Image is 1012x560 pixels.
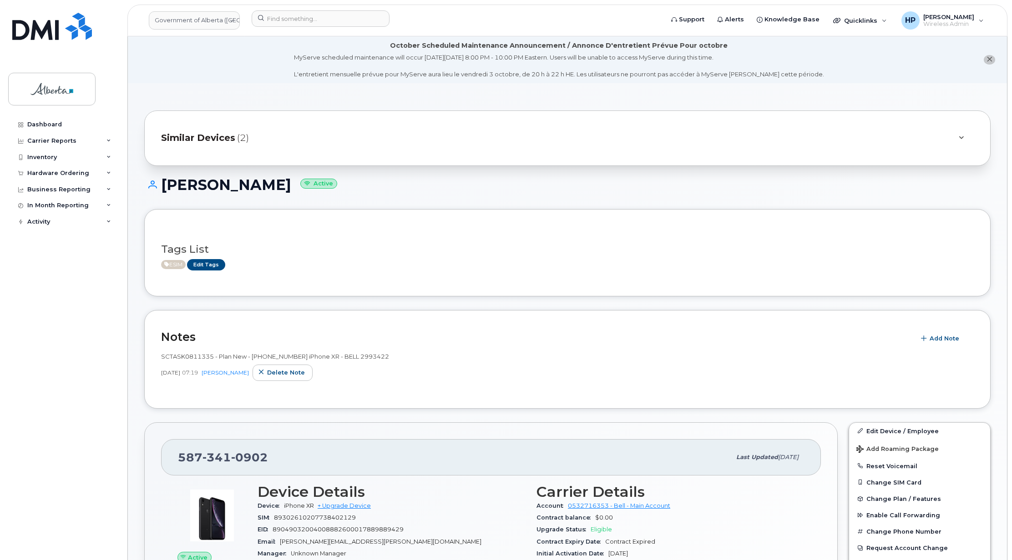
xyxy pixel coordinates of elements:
[291,550,346,557] span: Unknown Manager
[144,177,991,193] h1: [PERSON_NAME]
[294,53,824,79] div: MyServe scheduled maintenance will occur [DATE][DATE] 8:00 PM - 10:00 PM Eastern. Users will be u...
[178,450,268,464] span: 587
[595,514,613,521] span: $0.00
[849,458,990,474] button: Reset Voicemail
[187,259,225,270] a: Edit Tags
[161,369,180,376] span: [DATE]
[161,330,911,344] h2: Notes
[284,502,314,509] span: iPhone XR
[856,445,939,454] span: Add Roaming Package
[185,488,239,543] img: image20231002-3703462-u8y6nc.jpeg
[866,495,941,502] span: Change Plan / Features
[591,526,612,533] span: Eligible
[258,514,274,521] span: SIM
[237,131,249,145] span: (2)
[161,260,186,269] span: Active
[161,131,235,145] span: Similar Devices
[605,538,655,545] span: Contract Expired
[930,334,959,343] span: Add Note
[202,450,231,464] span: 341
[849,490,990,507] button: Change Plan / Features
[849,474,990,490] button: Change SIM Card
[280,538,481,545] span: [PERSON_NAME][EMAIL_ADDRESS][PERSON_NAME][DOMAIN_NAME]
[273,526,404,533] span: 89049032004008882600017889889429
[536,526,591,533] span: Upgrade Status
[849,507,990,523] button: Enable Call Forwarding
[778,454,799,460] span: [DATE]
[736,454,778,460] span: Last updated
[390,41,728,50] div: October Scheduled Maintenance Announcement / Annonce D'entretient Prévue Pour octobre
[536,550,608,557] span: Initial Activation Date
[202,369,249,376] a: [PERSON_NAME]
[849,423,990,439] a: Edit Device / Employee
[274,514,356,521] span: 89302610207738402129
[984,55,995,65] button: close notification
[161,353,389,360] span: SCTASK0811335 - Plan New - [PHONE_NUMBER] iPhone XR - BELL 2993422
[536,514,595,521] span: Contract balance
[258,526,273,533] span: EID
[866,512,940,519] span: Enable Call Forwarding
[161,244,974,255] h3: Tags List
[536,538,605,545] span: Contract Expiry Date
[849,439,990,458] button: Add Roaming Package
[182,369,198,376] span: 07:19
[267,368,305,377] span: Delete note
[300,179,337,189] small: Active
[849,540,990,556] button: Request Account Change
[258,502,284,509] span: Device
[258,484,526,500] h3: Device Details
[536,484,805,500] h3: Carrier Details
[318,502,371,509] a: + Upgrade Device
[849,523,990,540] button: Change Phone Number
[253,365,313,381] button: Delete note
[258,550,291,557] span: Manager
[231,450,268,464] span: 0902
[536,502,568,509] span: Account
[568,502,670,509] a: 0532716353 - Bell - Main Account
[608,550,628,557] span: [DATE]
[915,330,967,347] button: Add Note
[258,538,280,545] span: Email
